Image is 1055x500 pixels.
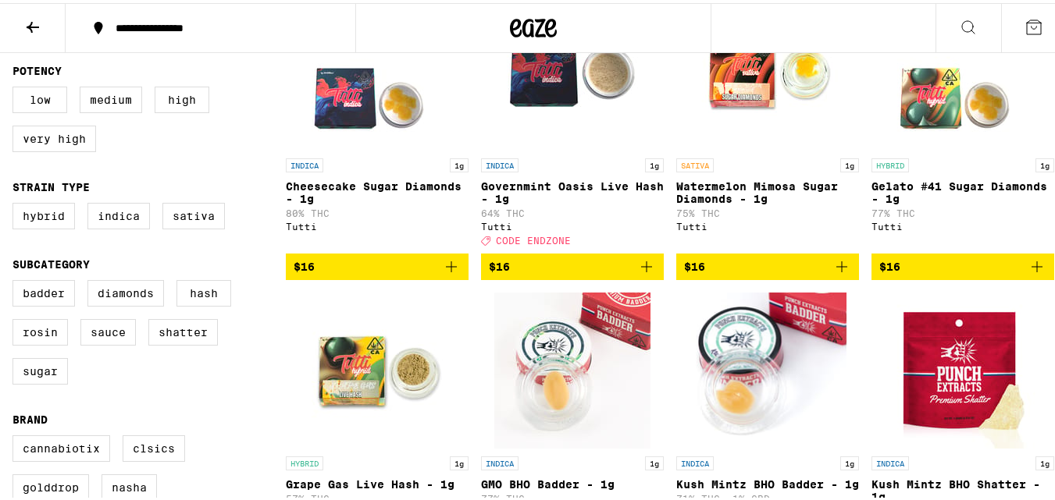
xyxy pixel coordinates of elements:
label: NASHA [102,471,157,498]
p: Kush Mintz BHO Shatter - 1g [871,475,1054,500]
label: Indica [87,200,150,226]
label: Very High [12,122,96,149]
label: Sauce [80,316,136,342]
p: 1g [450,155,469,169]
legend: Subcategory [12,255,90,268]
p: 1g [840,155,859,169]
label: Rosin [12,316,68,342]
p: Grape Gas Live Hash - 1g [286,475,469,488]
img: Punch Edibles - Kush Mintz BHO Shatter - 1g [885,289,1041,445]
p: Cheesecake Sugar Diamonds - 1g [286,177,469,202]
button: Add to bag [676,250,859,277]
p: INDICA [286,155,323,169]
label: Diamonds [87,277,164,303]
img: Punch Edibles - Kush Mintz BHO Badder - 1g [690,289,846,445]
p: Kush Mintz BHO Badder - 1g [676,475,859,488]
p: INDICA [481,155,519,169]
span: $16 [294,257,315,270]
p: 80% THC [286,205,469,215]
label: Badder [12,277,75,303]
p: SATIVA [676,155,714,169]
label: Sativa [162,200,225,226]
span: $16 [879,257,900,270]
p: GMO BHO Badder - 1g [481,475,664,488]
p: 1g [1035,155,1054,169]
p: 75% THC [676,205,859,215]
span: $16 [684,257,705,270]
p: Governmint Oasis Live Hash - 1g [481,177,664,202]
button: Add to bag [871,250,1054,277]
div: Tutti [481,218,664,229]
span: $16 [489,257,510,270]
label: Hash [176,277,231,303]
img: Tutti - Grape Gas Live Hash - 1g [299,289,455,445]
img: Punch Edibles - GMO BHO Badder - 1g [494,289,650,445]
button: Add to bag [481,250,664,277]
label: Cannabiotix [12,432,110,459]
p: INDICA [676,453,714,467]
p: 1g [840,453,859,467]
p: 1g [645,453,664,467]
p: Watermelon Mimosa Sugar Diamonds - 1g [676,177,859,202]
legend: Brand [12,410,48,423]
p: 1g [645,155,664,169]
p: 1g [1035,453,1054,467]
label: Sugar [12,355,68,381]
div: Tutti [286,218,469,229]
div: Tutti [871,218,1054,229]
label: High [155,83,209,110]
legend: Potency [12,62,62,74]
label: Low [12,83,67,110]
p: INDICA [481,453,519,467]
p: HYBRID [286,453,323,467]
span: CODE ENDZONE [496,232,571,243]
span: Hi. Need any help? [9,11,112,23]
p: HYBRID [871,155,909,169]
p: 64% THC [481,205,664,215]
p: 77% THC [871,205,1054,215]
label: Hybrid [12,200,75,226]
button: Add to bag [286,250,469,277]
p: Gelato #41 Sugar Diamonds - 1g [871,177,1054,202]
label: GoldDrop [12,471,89,498]
label: Medium [80,83,142,110]
div: Tutti [676,218,859,229]
label: Shatter [148,316,218,342]
label: CLSICS [123,432,185,459]
p: 1g [450,453,469,467]
legend: Strain Type [12,178,90,190]
p: INDICA [871,453,909,467]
